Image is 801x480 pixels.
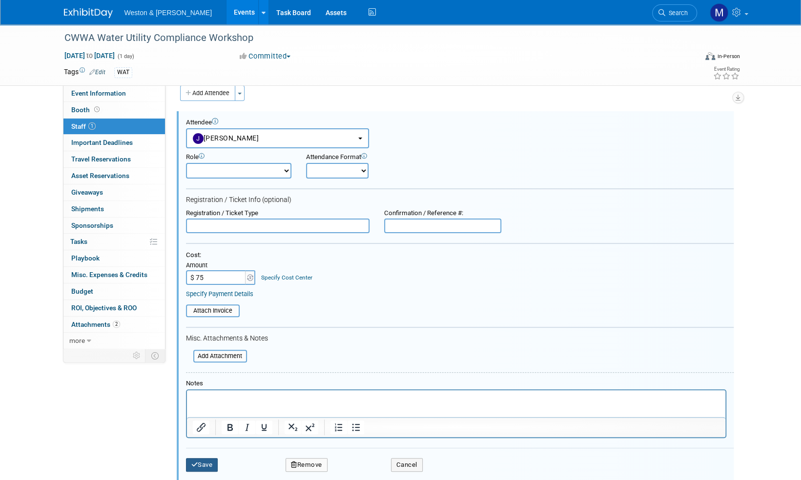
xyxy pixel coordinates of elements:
[85,52,94,60] span: to
[71,304,137,312] span: ROI, Objectives & ROO
[639,51,740,65] div: Event Format
[180,85,235,101] button: Add Attendee
[63,119,165,135] a: Staff1
[63,333,165,349] a: more
[63,300,165,316] a: ROI, Objectives & ROO
[63,102,165,118] a: Booth
[63,317,165,333] a: Attachments2
[63,135,165,151] a: Important Deadlines
[71,139,133,146] span: Important Deadlines
[285,420,301,434] button: Subscript
[286,458,328,472] button: Remove
[186,119,734,127] div: Attendee
[705,52,715,60] img: Format-Inperson.png
[124,9,212,17] span: Weston & [PERSON_NAME]
[665,9,688,17] span: Search
[348,420,364,434] button: Bullet list
[63,201,165,217] a: Shipments
[186,251,734,260] div: Cost:
[71,287,93,295] span: Budget
[193,420,209,434] button: Insert/edit link
[63,250,165,266] a: Playbook
[63,184,165,200] a: Giveaways
[64,51,115,60] span: [DATE] [DATE]
[64,67,105,78] td: Tags
[61,29,682,47] div: CWWA Water Utility Compliance Workshop
[71,122,96,130] span: Staff
[391,458,423,472] button: Cancel
[71,89,126,97] span: Event Information
[330,420,347,434] button: Numbered list
[63,267,165,283] a: Misc. Expenses & Credits
[187,390,725,417] iframe: Rich Text Area
[71,271,147,279] span: Misc. Expenses & Credits
[63,168,165,184] a: Asset Reservations
[186,261,257,270] div: Amount
[63,283,165,300] a: Budget
[713,67,739,72] div: Event Rating
[384,209,501,218] div: Confirmation / Reference #:
[236,51,294,61] button: Committed
[63,85,165,101] a: Event Information
[71,221,113,229] span: Sponsorships
[186,458,218,472] button: Save
[186,380,726,388] div: Notes
[71,172,129,180] span: Asset Reservations
[113,320,120,328] span: 2
[222,420,238,434] button: Bold
[92,106,102,113] span: Booth not reserved yet
[256,420,272,434] button: Underline
[128,349,145,362] td: Personalize Event Tab Strip
[64,8,113,18] img: ExhibitDay
[70,238,87,245] span: Tasks
[186,128,369,148] button: [PERSON_NAME]
[89,69,105,76] a: Edit
[186,209,370,218] div: Registration / Ticket Type
[71,254,100,262] span: Playbook
[261,274,312,281] a: Specify Cost Center
[63,234,165,250] a: Tasks
[145,349,165,362] td: Toggle Event Tabs
[717,53,739,60] div: In-Person
[71,320,120,328] span: Attachments
[71,106,102,114] span: Booth
[71,155,131,163] span: Travel Reservations
[186,153,291,161] div: Role
[186,334,734,343] div: Misc. Attachments & Notes
[652,4,697,21] a: Search
[88,122,96,130] span: 1
[71,188,103,196] span: Giveaways
[63,151,165,167] a: Travel Reservations
[186,290,253,298] a: Specify Payment Details
[63,218,165,234] a: Sponsorships
[302,420,318,434] button: Superscript
[69,337,85,344] span: more
[117,53,134,60] span: (1 day)
[306,153,432,161] div: Attendance Format
[193,134,259,142] span: [PERSON_NAME]
[710,3,728,22] img: Mary Ann Trujillo
[186,196,734,204] div: Registration / Ticket Info (optional)
[239,420,255,434] button: Italic
[114,67,132,78] div: WAT
[71,205,104,213] span: Shipments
